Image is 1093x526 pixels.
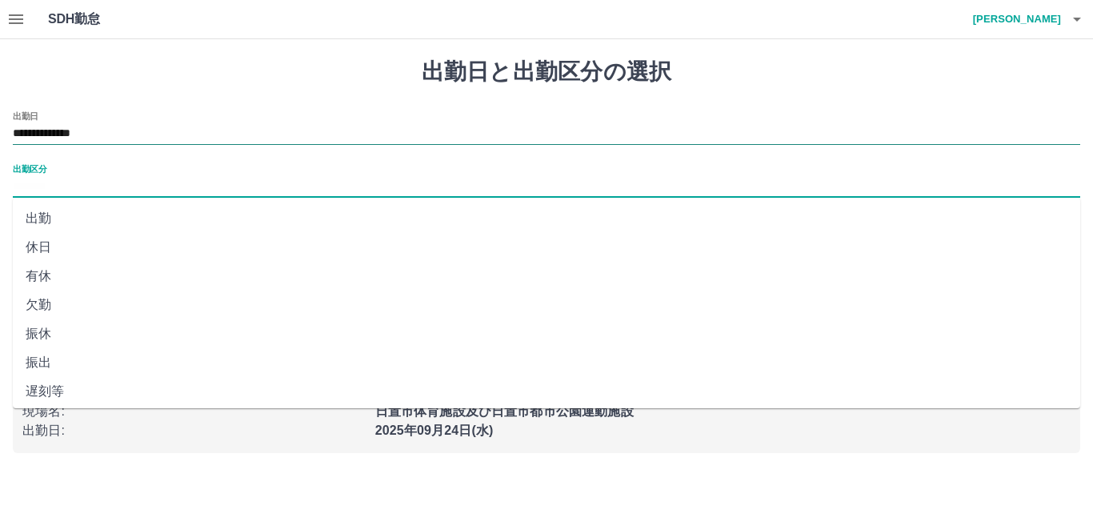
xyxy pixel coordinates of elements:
[22,421,366,440] p: 出勤日 :
[13,163,46,175] label: 出勤区分
[13,110,38,122] label: 出勤日
[13,291,1080,319] li: 欠勤
[13,262,1080,291] li: 有休
[13,348,1080,377] li: 振出
[13,319,1080,348] li: 振休
[13,204,1080,233] li: 出勤
[13,406,1080,435] li: 休業
[13,58,1080,86] h1: 出勤日と出勤区分の選択
[13,233,1080,262] li: 休日
[375,424,494,437] b: 2025年09月24日(水)
[13,377,1080,406] li: 遅刻等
